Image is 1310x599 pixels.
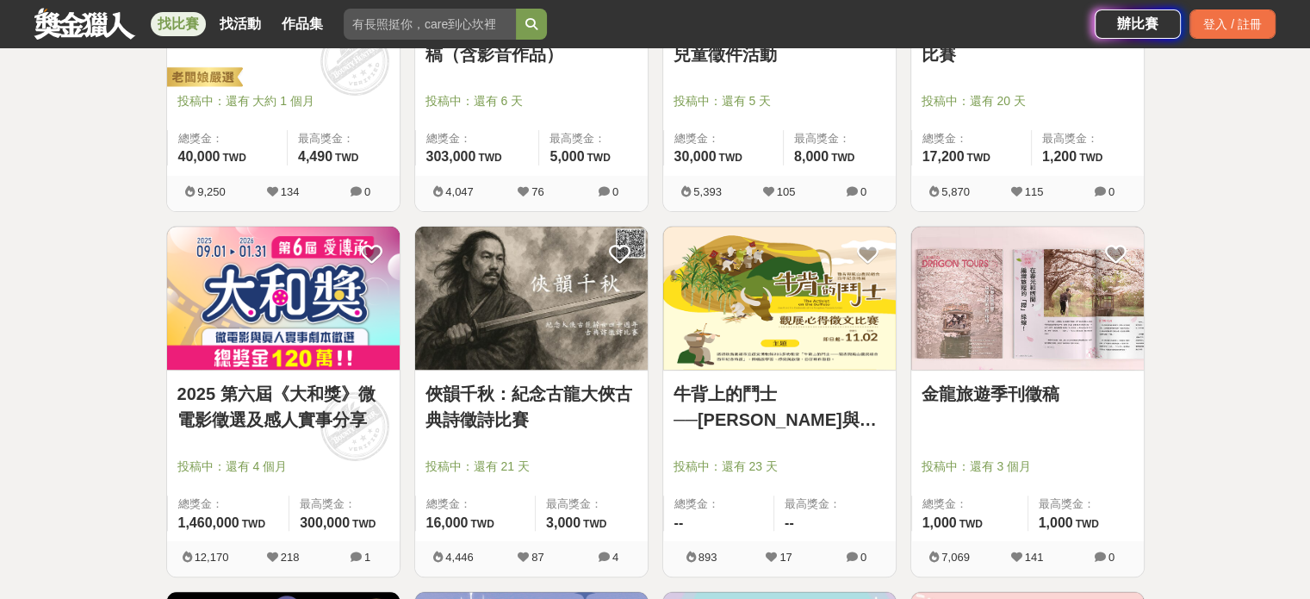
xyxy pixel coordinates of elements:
[674,381,885,433] a: 牛背上的鬥士──[PERSON_NAME]與鳳山農民組合百年紀念特展觀展心得 徵文比賽
[364,185,370,198] span: 0
[663,227,896,371] img: Cover Image
[425,92,637,110] span: 投稿中：還有 6 天
[426,149,476,164] span: 303,000
[352,518,376,530] span: TWD
[794,130,885,147] span: 最高獎金：
[425,458,637,476] span: 投稿中：還有 21 天
[222,152,245,164] span: TWD
[860,551,866,564] span: 0
[777,185,796,198] span: 105
[1189,9,1276,39] div: 登入 / 註冊
[1025,551,1044,564] span: 141
[425,381,637,433] a: 俠韻千秋：紀念古龍大俠古典詩徵詩比賽
[1079,152,1102,164] span: TWD
[151,12,206,36] a: 找比賽
[922,496,1017,513] span: 總獎金：
[966,152,990,164] span: TWD
[549,149,584,164] span: 5,000
[911,227,1144,371] img: Cover Image
[335,152,358,164] span: TWD
[1039,496,1133,513] span: 最高獎金：
[674,515,684,530] span: --
[674,149,717,164] span: 30,000
[922,458,1133,476] span: 投稿中：還有 3 個月
[674,496,764,513] span: 總獎金：
[445,185,474,198] span: 4,047
[922,92,1133,110] span: 投稿中：還有 20 天
[674,130,773,147] span: 總獎金：
[779,551,792,564] span: 17
[922,149,965,164] span: 17,200
[177,458,389,476] span: 投稿中：還有 4 個月
[195,551,229,564] span: 12,170
[213,12,268,36] a: 找活動
[1076,518,1099,530] span: TWD
[1108,551,1114,564] span: 0
[300,496,388,513] span: 最高獎金：
[426,515,469,530] span: 16,000
[922,381,1133,407] a: 金龍旅遊季刊徵稿
[531,551,543,564] span: 87
[860,185,866,198] span: 0
[922,130,1021,147] span: 總獎金：
[911,227,1144,371] a: Cover Image
[674,92,885,110] span: 投稿中：還有 5 天
[164,66,243,90] img: 老闆娘嚴選
[415,227,648,371] a: Cover Image
[167,227,400,371] img: Cover Image
[831,152,854,164] span: TWD
[674,458,885,476] span: 投稿中：還有 23 天
[364,551,370,564] span: 1
[549,130,636,147] span: 最高獎金：
[298,130,389,147] span: 最高獎金：
[612,551,618,564] span: 4
[922,515,957,530] span: 1,000
[663,227,896,371] a: Cover Image
[693,185,722,198] span: 5,393
[197,185,226,198] span: 9,250
[587,152,610,164] span: TWD
[242,518,265,530] span: TWD
[167,227,400,371] a: Cover Image
[298,149,332,164] span: 4,490
[941,551,970,564] span: 7,069
[426,496,525,513] span: 總獎金：
[415,227,648,371] img: Cover Image
[1095,9,1181,39] a: 辦比賽
[281,551,300,564] span: 218
[1108,185,1114,198] span: 0
[178,130,276,147] span: 總獎金：
[546,496,637,513] span: 最高獎金：
[178,496,279,513] span: 總獎金：
[1025,185,1044,198] span: 115
[275,12,330,36] a: 作品集
[794,149,829,164] span: 8,000
[177,381,389,433] a: 2025 第六屆《大和獎》微電影徵選及感人實事分享
[470,518,494,530] span: TWD
[1042,130,1133,147] span: 最高獎金：
[1042,149,1077,164] span: 1,200
[583,518,606,530] span: TWD
[612,185,618,198] span: 0
[785,515,794,530] span: --
[698,551,717,564] span: 893
[281,185,300,198] span: 134
[531,185,543,198] span: 76
[785,496,885,513] span: 最高獎金：
[941,185,970,198] span: 5,870
[178,515,239,530] span: 1,460,000
[478,152,501,164] span: TWD
[1039,515,1073,530] span: 1,000
[344,9,516,40] input: 有長照挺你，care到心坎裡！青春出手，拍出照顧 影音徵件活動
[718,152,742,164] span: TWD
[300,515,350,530] span: 300,000
[426,130,529,147] span: 總獎金：
[959,518,983,530] span: TWD
[178,149,220,164] span: 40,000
[177,92,389,110] span: 投稿中：還有 大約 1 個月
[445,551,474,564] span: 4,446
[546,515,580,530] span: 3,000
